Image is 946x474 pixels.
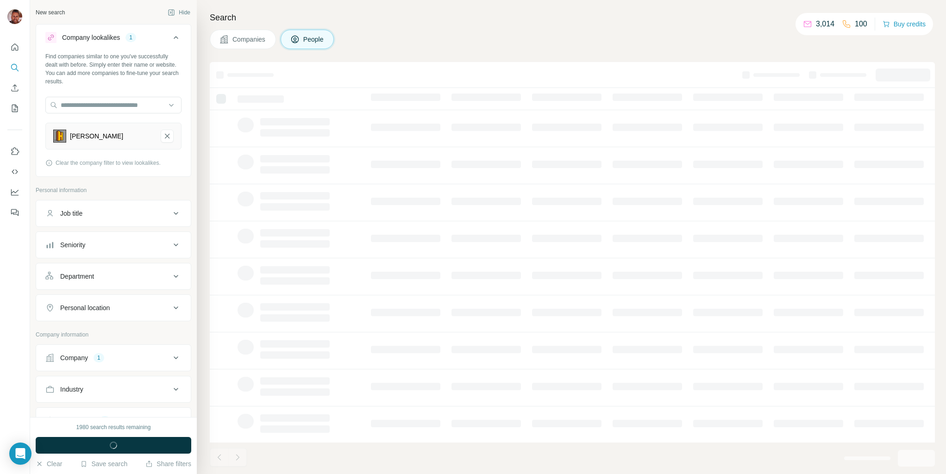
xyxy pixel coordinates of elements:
button: Save search [80,459,127,468]
button: Search [7,59,22,76]
span: Companies [232,35,266,44]
button: Enrich CSV [7,80,22,96]
p: Company information [36,331,191,339]
div: Department [60,272,94,281]
button: My lists [7,100,22,117]
button: Buy credits [883,18,926,31]
button: Industry [36,378,191,400]
button: Share filters [145,459,191,468]
button: Dashboard [7,184,22,200]
img: Avatar [7,9,22,24]
div: Personal location [60,303,110,312]
button: Quick start [7,39,22,56]
h4: Search [210,11,935,24]
button: Seniority [36,234,191,256]
button: HQ location1 [36,410,191,436]
div: Company lookalikes [62,33,120,42]
button: Use Surfe API [7,163,22,180]
div: 1 [100,417,110,425]
div: Find companies similar to one you've successfully dealt with before. Simply enter their name or w... [45,52,182,86]
div: 1 [94,354,104,362]
div: [PERSON_NAME] [70,131,123,141]
div: 1980 search results remaining [76,423,151,431]
div: Seniority [60,240,85,249]
span: People [303,35,325,44]
img: Huber Bau-logo [53,130,66,143]
div: Open Intercom Messenger [9,443,31,465]
p: Personal information [36,186,191,194]
button: Feedback [7,204,22,221]
button: Hide [161,6,197,19]
button: Use Surfe on LinkedIn [7,143,22,160]
button: Company1 [36,347,191,369]
div: New search [36,8,65,17]
p: 100 [855,19,867,30]
button: Huber Bau-remove-button [161,130,174,143]
div: 1 [125,33,136,42]
p: 3,014 [816,19,834,30]
button: Clear [36,459,62,468]
button: Personal location [36,297,191,319]
button: Job title [36,202,191,225]
div: Job title [60,209,82,218]
button: Company lookalikes1 [36,26,191,52]
div: Industry [60,385,83,394]
button: Department [36,265,191,287]
span: Clear the company filter to view lookalikes. [56,159,161,167]
div: HQ location [60,416,94,425]
div: Company [60,353,88,362]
